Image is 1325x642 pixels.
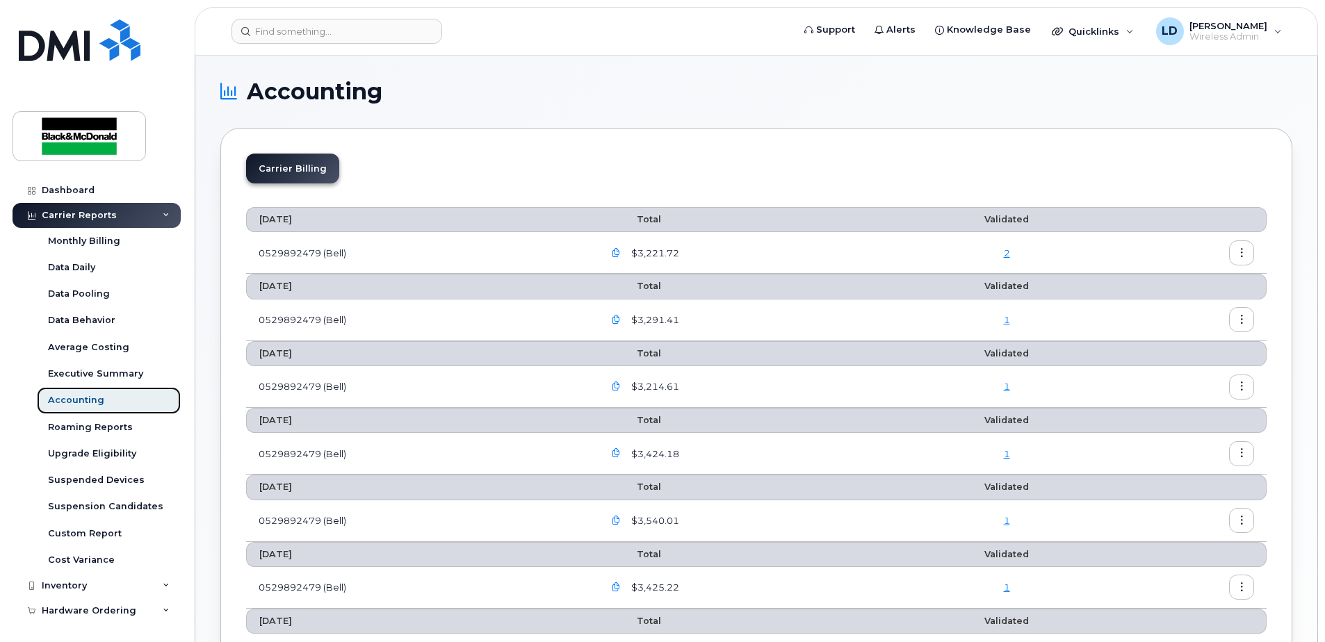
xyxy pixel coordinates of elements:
[900,609,1113,634] th: Validated
[900,542,1113,567] th: Validated
[1004,448,1010,459] a: 1
[246,274,591,299] th: [DATE]
[246,567,591,609] td: 0529892479 (Bell)
[246,500,591,542] td: 0529892479 (Bell)
[1004,314,1010,325] a: 1
[246,609,591,634] th: [DATE]
[603,616,661,626] span: Total
[628,447,679,461] span: $3,424.18
[603,348,661,359] span: Total
[246,232,591,274] td: 0529892479 (Bell)
[603,549,661,559] span: Total
[628,581,679,594] span: $3,425.22
[900,274,1113,299] th: Validated
[900,207,1113,232] th: Validated
[603,481,661,492] span: Total
[603,214,661,224] span: Total
[246,433,591,475] td: 0529892479 (Bell)
[1004,515,1010,526] a: 1
[900,408,1113,433] th: Validated
[628,247,679,260] span: $3,221.72
[1004,381,1010,392] a: 1
[628,514,679,527] span: $3,540.01
[246,408,591,433] th: [DATE]
[246,366,591,408] td: 0529892479 (Bell)
[1004,582,1010,593] a: 1
[628,380,679,393] span: $3,214.61
[246,475,591,500] th: [DATE]
[603,281,661,291] span: Total
[1004,247,1010,258] a: 2
[628,313,679,327] span: $3,291.41
[247,81,382,102] span: Accounting
[900,341,1113,366] th: Validated
[246,207,591,232] th: [DATE]
[246,542,591,567] th: [DATE]
[603,415,661,425] span: Total
[246,299,591,341] td: 0529892479 (Bell)
[900,475,1113,500] th: Validated
[246,341,591,366] th: [DATE]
